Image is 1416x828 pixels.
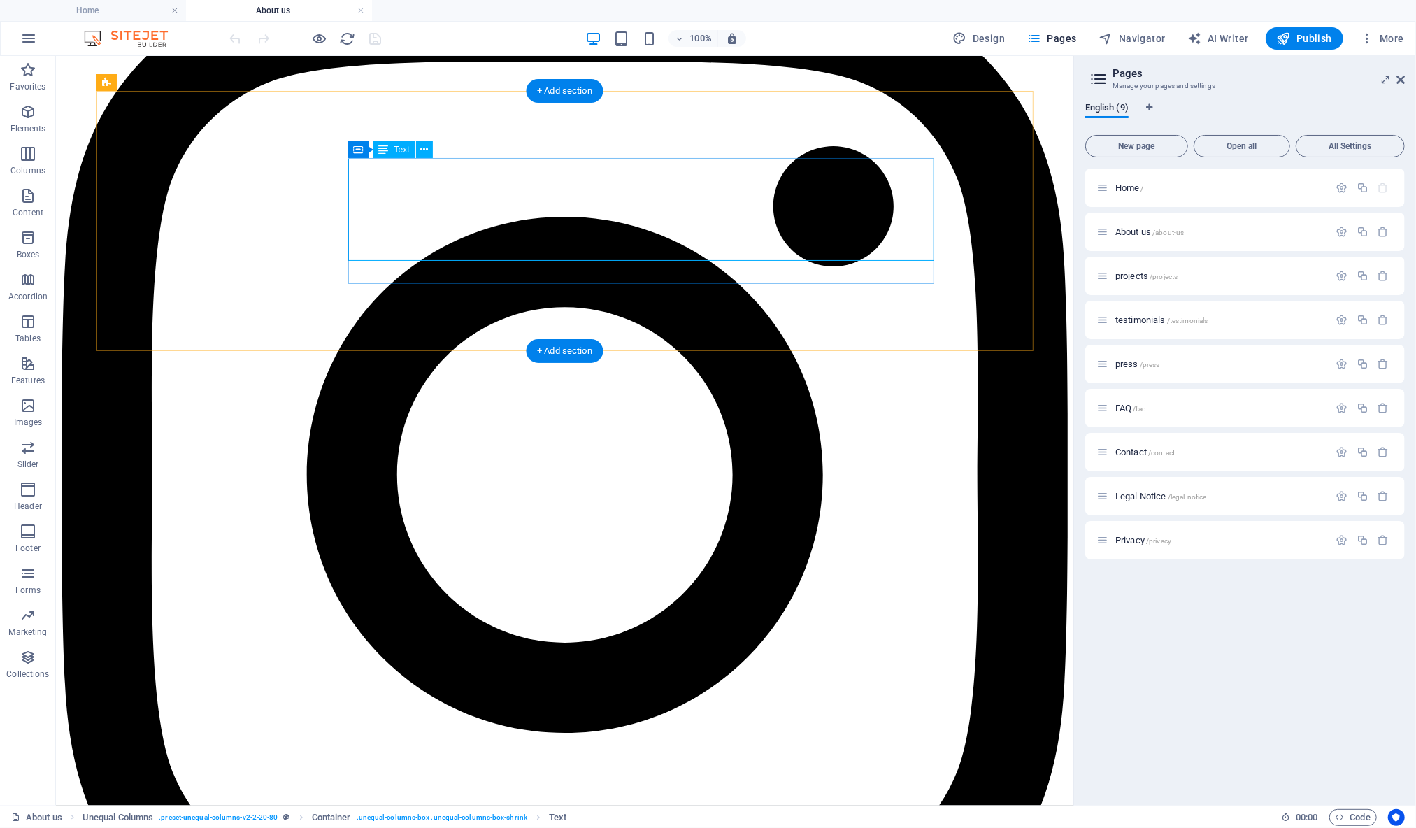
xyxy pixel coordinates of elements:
[1281,809,1318,826] h6: Session time
[1296,809,1317,826] span: 00 00
[1141,185,1144,192] span: /
[311,30,328,47] button: Click here to leave preview mode and continue editing
[1113,67,1405,80] h2: Pages
[947,27,1011,50] div: Design (Ctrl+Alt+Y)
[1022,27,1082,50] button: Pages
[17,459,39,470] p: Slider
[284,813,290,821] i: This element is a customizable preset
[1357,490,1368,502] div: Duplicate
[1148,449,1175,457] span: /contact
[1200,142,1284,150] span: Open all
[1027,31,1076,45] span: Pages
[15,543,41,554] p: Footer
[6,669,49,680] p: Collections
[689,30,712,47] h6: 100%
[1092,142,1182,150] span: New page
[1111,227,1329,236] div: About us/about-us
[1085,135,1188,157] button: New page
[1188,31,1249,45] span: AI Writer
[1357,226,1368,238] div: Duplicate
[1354,27,1410,50] button: More
[13,207,43,218] p: Content
[1115,183,1144,193] span: Click to open page
[1194,135,1290,157] button: Open all
[312,809,351,826] span: Click to select. Double-click to edit
[8,627,47,638] p: Marketing
[1357,314,1368,326] div: Duplicate
[357,809,527,826] span: . unequal-columns-box .unequal-columns-box-shrink
[1115,315,1208,325] span: Click to open page
[340,31,356,47] i: Reload page
[1152,229,1184,236] span: /about-us
[1336,402,1348,414] div: Settings
[1168,493,1207,501] span: /legal-notice
[549,809,566,826] span: Click to select. Double-click to edit
[1357,358,1368,370] div: Duplicate
[339,30,356,47] button: reload
[1146,537,1171,545] span: /privacy
[1357,446,1368,458] div: Duplicate
[526,339,603,363] div: + Add section
[10,165,45,176] p: Columns
[1378,182,1389,194] div: The startpage cannot be deleted
[186,3,372,18] h4: About us
[1336,490,1348,502] div: Settings
[1115,227,1184,237] span: Click to open page
[1115,535,1171,545] span: Click to open page
[159,809,278,826] span: . preset-unequal-columns-v2-2-20-80
[1336,358,1348,370] div: Settings
[726,32,738,45] i: On resize automatically adjust zoom level to fit chosen device.
[1277,31,1332,45] span: Publish
[1329,809,1377,826] button: Code
[1357,182,1368,194] div: Duplicate
[1113,80,1377,92] h3: Manage your pages and settings
[1140,361,1160,369] span: /press
[1266,27,1343,50] button: Publish
[668,30,718,47] button: 100%
[11,809,62,826] a: Click to cancel selection. Double-click to open Pages
[83,809,567,826] nav: breadcrumb
[1336,270,1348,282] div: Settings
[1378,534,1389,546] div: Remove
[1182,27,1254,50] button: AI Writer
[14,501,42,512] p: Header
[1115,447,1175,457] span: Click to open page
[11,375,45,386] p: Features
[953,31,1006,45] span: Design
[15,333,41,344] p: Tables
[1111,448,1329,457] div: Contact/contact
[1388,809,1405,826] button: Usercentrics
[1357,270,1368,282] div: Duplicate
[1099,31,1166,45] span: Navigator
[1336,182,1348,194] div: Settings
[15,585,41,596] p: Forms
[1115,359,1160,369] span: Click to open page
[1378,314,1389,326] div: Remove
[1085,103,1405,129] div: Language Tabs
[1336,446,1348,458] div: Settings
[1336,314,1348,326] div: Settings
[1085,99,1129,119] span: English (9)
[1378,270,1389,282] div: Remove
[14,417,43,428] p: Images
[1336,809,1371,826] span: Code
[947,27,1011,50] button: Design
[1378,358,1389,370] div: Remove
[1302,142,1399,150] span: All Settings
[1115,491,1206,501] span: Click to open page
[1378,490,1389,502] div: Remove
[1357,402,1368,414] div: Duplicate
[8,291,48,302] p: Accordion
[526,79,603,103] div: + Add section
[17,249,40,260] p: Boxes
[1296,135,1405,157] button: All Settings
[10,123,46,134] p: Elements
[1360,31,1404,45] span: More
[10,81,45,92] p: Favorites
[80,30,185,47] img: Editor Logo
[1167,317,1208,324] span: /testimonials
[1378,446,1389,458] div: Remove
[1357,534,1368,546] div: Duplicate
[83,809,153,826] span: Click to select. Double-click to edit
[1111,492,1329,501] div: Legal Notice/legal-notice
